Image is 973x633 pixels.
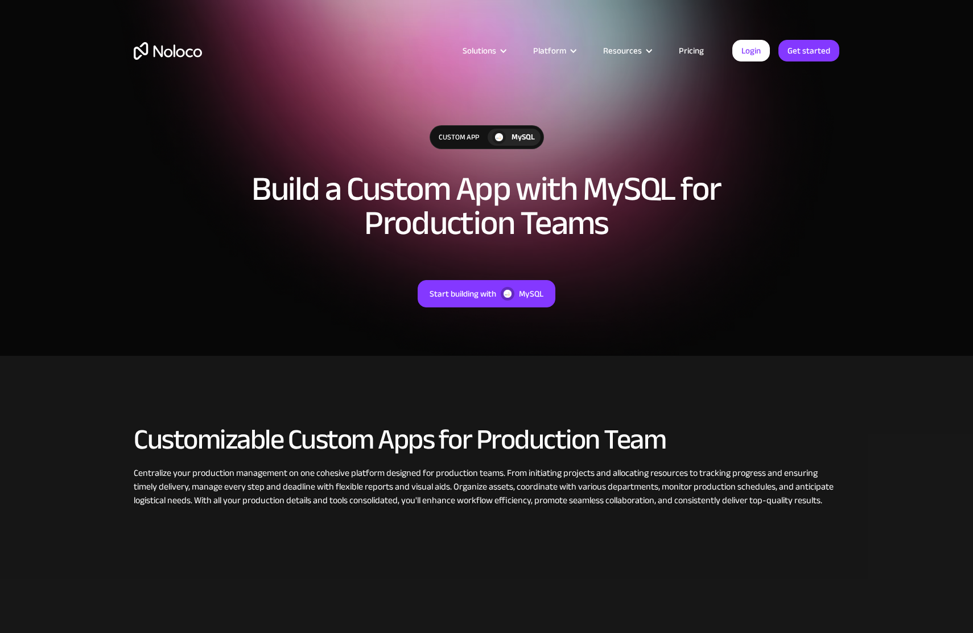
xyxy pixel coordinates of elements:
[589,43,665,58] div: Resources
[519,286,543,301] div: MySQL
[230,172,743,240] h1: Build a Custom App with MySQL for Production Teams
[665,43,718,58] a: Pricing
[418,280,555,307] a: Start building withMySQL
[134,466,839,507] div: Centralize your production management on one cohesive platform designed for production teams. Fro...
[463,43,496,58] div: Solutions
[533,43,566,58] div: Platform
[430,126,488,149] div: Custom App
[448,43,519,58] div: Solutions
[778,40,839,61] a: Get started
[519,43,589,58] div: Platform
[603,43,642,58] div: Resources
[512,131,535,143] div: MySQL
[134,42,202,60] a: home
[134,424,839,455] h2: Customizable Custom Apps for Production Team
[732,40,770,61] a: Login
[430,286,496,301] div: Start building with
